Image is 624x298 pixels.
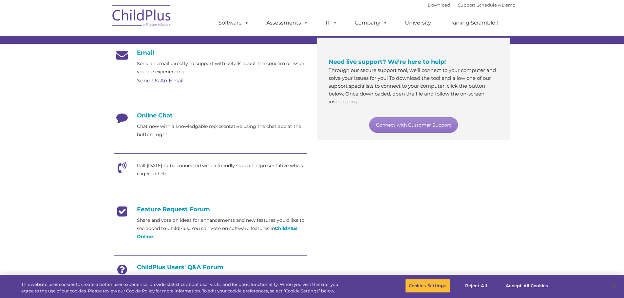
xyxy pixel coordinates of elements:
a: IT [319,16,344,29]
a: Company [348,16,394,29]
button: Reject All [456,279,497,293]
h4: Feature Request Forum [114,206,307,213]
a: Connect with Customer Support [369,117,458,133]
a: Assessments [260,16,315,29]
button: Accept All Cookies [502,279,552,293]
a: Software [212,16,255,29]
p: Share and vote on ideas for enhancements and new features you’d like to see added to ChildPlus. Y... [137,216,307,241]
a: Training Scramble!! [442,16,504,29]
a: University [398,16,438,29]
img: ChildPlus by Procare Solutions [109,0,175,33]
button: Cookies Settings [405,279,450,293]
a: Send Us An Email [137,78,183,84]
button: Close [606,279,621,293]
p: Chat now with a knowledgable representative using the chat app at the bottom right. [137,122,307,139]
span: Need live support? We’re here to help! [329,58,446,65]
h4: Online Chat [114,112,307,119]
a: ChildPlus Online [137,225,297,239]
a: Download [428,2,450,8]
h4: ChildPlus Users' Q&A Forum [114,264,307,271]
a: Schedule A Demo [477,2,515,8]
p: Call [DATE] to be connected with a friendly support representative who's eager to help. [137,162,307,178]
p: Through our secure support tool, we’ll connect to your computer and solve your issues for you! To... [329,66,499,106]
h4: Email [114,49,307,56]
font: | [428,2,515,8]
div: This website uses cookies to create a better user experience, provide statistics about user visit... [21,281,343,294]
p: Send an email directly to support with details about the concern or issue you are experiencing. [137,60,307,76]
a: Support [458,2,475,8]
